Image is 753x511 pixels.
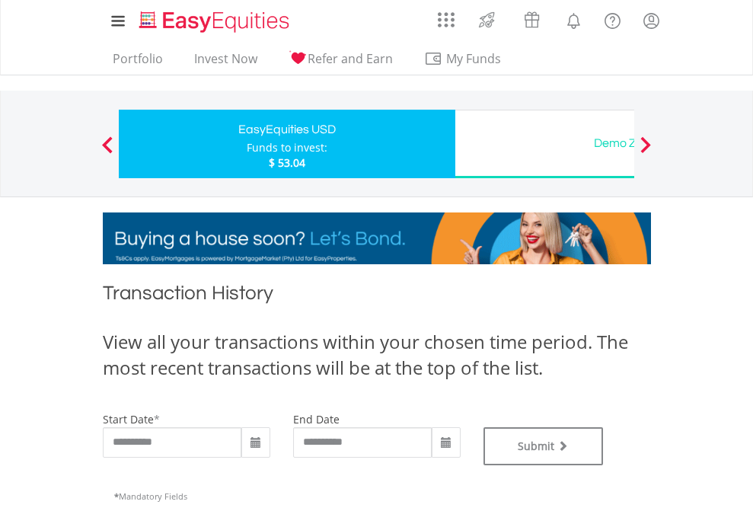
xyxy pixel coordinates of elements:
[247,140,327,155] div: Funds to invest:
[483,427,604,465] button: Submit
[554,4,593,34] a: Notifications
[519,8,544,32] img: vouchers-v2.svg
[103,412,154,426] label: start date
[269,155,305,170] span: $ 53.04
[103,212,651,264] img: EasyMortage Promotion Banner
[424,49,524,69] span: My Funds
[308,50,393,67] span: Refer and Earn
[438,11,455,28] img: grid-menu-icon.svg
[114,490,187,502] span: Mandatory Fields
[92,144,123,159] button: Previous
[293,412,340,426] label: end date
[428,4,464,28] a: AppsGrid
[509,4,554,32] a: Vouchers
[103,279,651,314] h1: Transaction History
[188,51,263,75] a: Invest Now
[107,51,169,75] a: Portfolio
[136,9,295,34] img: EasyEquities_Logo.png
[630,144,661,159] button: Next
[282,51,399,75] a: Refer and Earn
[103,329,651,382] div: View all your transactions within your chosen time period. The most recent transactions will be a...
[593,4,632,34] a: FAQ's and Support
[128,119,446,140] div: EasyEquities USD
[474,8,499,32] img: thrive-v2.svg
[133,4,295,34] a: Home page
[632,4,671,37] a: My Profile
